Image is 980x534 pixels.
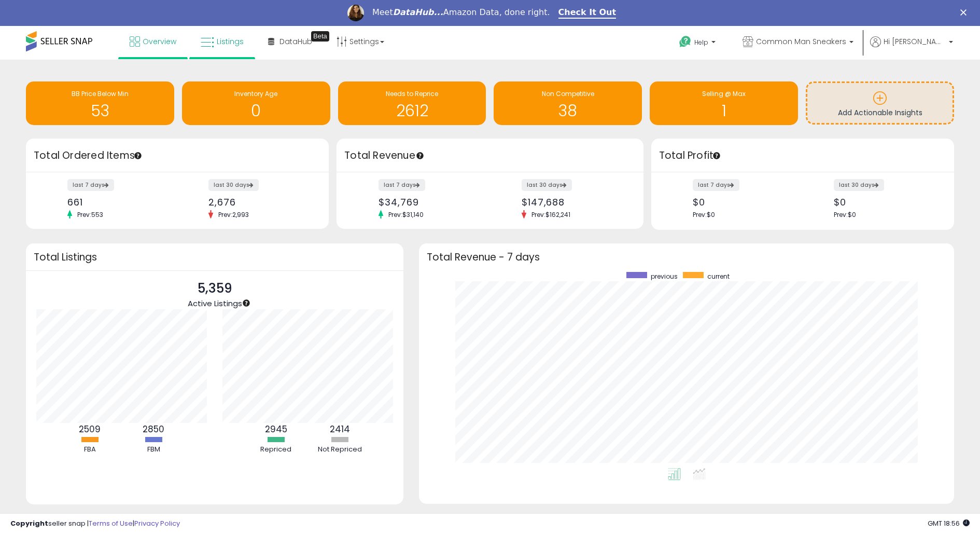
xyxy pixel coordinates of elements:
[344,148,636,163] h3: Total Revenue
[217,36,244,47] span: Listings
[188,279,242,298] p: 5,359
[671,28,726,60] a: Help
[694,38,708,47] span: Help
[558,7,617,19] a: Check It Out
[242,298,251,308] div: Tooltip anchor
[347,5,364,21] img: Profile image for Georgie
[834,210,856,219] span: Prev: $0
[834,197,936,208] div: $0
[234,89,277,98] span: Inventory Age
[311,31,329,42] div: Tooltip anchor
[756,36,846,47] span: Common Man Sneakers
[712,151,721,160] div: Tooltip anchor
[522,179,572,191] label: last 30 days
[427,253,946,261] h3: Total Revenue - 7 days
[208,179,259,191] label: last 30 days
[34,253,396,261] h3: Total Listings
[182,81,330,125] a: Inventory Age 0
[884,36,946,47] span: Hi [PERSON_NAME]
[343,102,481,119] h1: 2612
[659,148,946,163] h3: Total Profit
[260,26,320,57] a: DataHub
[372,7,550,18] div: Meet Amazon Data, done right.
[122,26,184,57] a: Overview
[79,423,101,435] b: 2509
[393,7,443,17] i: DataHub...
[338,81,486,125] a: Needs to Reprice 2612
[143,423,164,435] b: 2850
[193,26,251,57] a: Listings
[693,210,715,219] span: Prev: $0
[522,197,625,208] div: $147,688
[134,518,180,528] a: Privacy Policy
[415,151,425,160] div: Tooltip anchor
[379,197,482,208] div: $34,769
[693,197,795,208] div: $0
[59,445,121,455] div: FBA
[67,179,114,191] label: last 7 days
[213,210,254,219] span: Prev: 2,993
[707,272,730,281] span: current
[499,102,637,119] h1: 38
[330,423,350,435] b: 2414
[133,151,143,160] div: Tooltip anchor
[143,36,176,47] span: Overview
[834,179,884,191] label: last 30 days
[187,102,325,119] h1: 0
[31,102,169,119] h1: 53
[383,210,429,219] span: Prev: $31,140
[693,179,739,191] label: last 7 days
[494,81,642,125] a: Non Competitive 38
[67,197,170,208] div: 661
[10,518,48,528] strong: Copyright
[679,35,692,48] i: Get Help
[89,518,133,528] a: Terms of Use
[650,81,798,125] a: Selling @ Max 1
[928,518,970,528] span: 2025-09-9 18:56 GMT
[188,298,242,309] span: Active Listings
[960,9,971,16] div: Close
[309,445,371,455] div: Not Repriced
[245,445,307,455] div: Repriced
[72,210,108,219] span: Prev: 553
[386,89,438,98] span: Needs to Reprice
[379,179,425,191] label: last 7 days
[122,445,185,455] div: FBM
[870,36,953,60] a: Hi [PERSON_NAME]
[10,519,180,529] div: seller snap | |
[265,423,287,435] b: 2945
[542,89,594,98] span: Non Competitive
[807,83,953,123] a: Add Actionable Insights
[34,148,321,163] h3: Total Ordered Items
[838,107,922,118] span: Add Actionable Insights
[329,26,392,57] a: Settings
[655,102,793,119] h1: 1
[279,36,312,47] span: DataHub
[651,272,678,281] span: previous
[208,197,311,208] div: 2,676
[735,26,861,60] a: Common Man Sneakers
[72,89,129,98] span: BB Price Below Min
[526,210,576,219] span: Prev: $162,241
[702,89,746,98] span: Selling @ Max
[26,81,174,125] a: BB Price Below Min 53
